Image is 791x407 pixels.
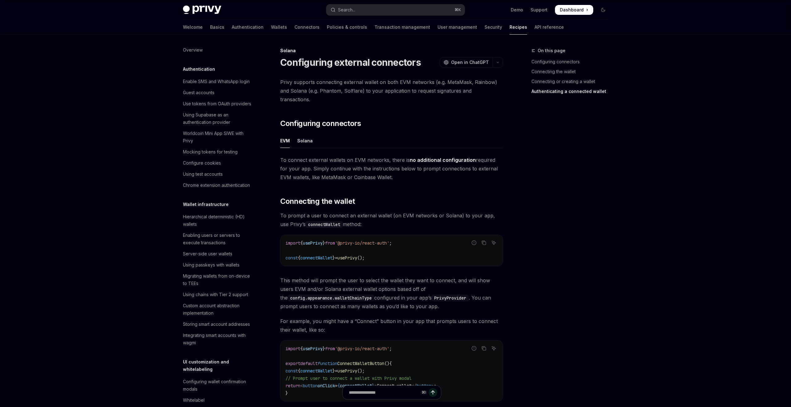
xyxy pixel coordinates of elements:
[470,344,478,352] button: Report incorrect code
[178,211,257,230] a: Hierarchical deterministic (HD) wallets
[298,255,300,261] span: {
[389,361,392,366] span: {
[531,57,613,67] a: Configuring connectors
[303,383,318,388] span: button
[178,109,257,128] a: Using Supabase as an authentication provider
[357,368,365,374] span: ();
[303,346,323,351] span: usePrivy
[470,239,478,247] button: Report incorrect code
[183,261,239,269] div: Using passkeys with wallets
[210,20,224,35] a: Basics
[337,255,357,261] span: usePrivy
[183,358,257,373] h5: UI customization and whitelabeling
[335,240,389,246] span: '@privy-io/react-auth'
[280,317,503,334] span: For example, you might have a “Connect” button in your app that prompts users to connect their wa...
[531,77,613,86] a: Connecting or creating a wallet
[178,376,257,395] a: Configuring wallet confirmation modals
[531,86,613,96] a: Authenticating a connected wallet
[178,87,257,98] a: Guest accounts
[286,376,412,381] span: // Prompt user to connect a wallet with Privy modal
[531,67,613,77] a: Connecting the wallet
[490,239,498,247] button: Ask AI
[286,383,300,388] span: return
[357,255,365,261] span: ();
[327,20,367,35] a: Policies & controls
[480,344,488,352] button: Copy the contents from the code block
[178,230,257,248] a: Enabling users or servers to execute transactions
[183,302,253,317] div: Custom account abstraction implementation
[183,201,229,208] h5: Wallet infrastructure
[178,76,257,87] a: Enable SMS and WhatsApp login
[511,7,523,13] a: Demo
[337,361,384,366] span: ConnectWalletButton
[377,383,412,388] span: Connect wallet
[384,361,389,366] span: ()
[338,6,355,14] div: Search...
[429,388,437,397] button: Send message
[183,100,251,107] div: Use tokens from OAuth providers
[280,48,503,54] div: Solana
[286,346,300,351] span: import
[451,59,489,65] span: Open in ChatGPT
[178,395,257,406] a: Whitelabel
[280,276,503,311] span: This method will prompt the user to select the wallet they want to connect, and will show users E...
[271,20,287,35] a: Wallets
[555,5,593,15] a: Dashboard
[183,332,253,346] div: Integrating smart accounts with wagmi
[538,47,565,54] span: On this page
[183,78,250,85] div: Enable SMS and WhatsApp login
[178,330,257,348] a: Integrating smart accounts with wagmi
[300,368,332,374] span: connectWallet
[183,182,250,189] div: Chrome extension authentication
[183,250,232,258] div: Server-side user wallets
[560,7,584,13] span: Dashboard
[183,213,253,228] div: Hierarchical deterministic (HD) wallets
[280,78,503,104] span: Privy supports connecting external wallet on both EVM networks (e.g. MetaMask, Rainbow) and Solan...
[178,98,257,109] a: Use tokens from OAuth providers
[280,156,503,182] span: To connect external wallets on EVM networks, there is required for your app. Simply continue with...
[183,6,221,14] img: dark logo
[490,344,498,352] button: Ask AI
[389,346,392,351] span: ;
[335,368,337,374] span: =
[337,383,340,388] span: {
[178,248,257,259] a: Server-side user wallets
[286,361,300,366] span: export
[183,159,221,167] div: Configure cookies
[183,46,203,54] div: Overview
[300,383,303,388] span: <
[535,20,564,35] a: API reference
[374,20,430,35] a: Transaction management
[480,239,488,247] button: Copy the contents from the code block
[183,378,253,393] div: Configuring wallet confirmation modals
[431,383,434,388] span: >
[178,259,257,271] a: Using passkeys with wallets
[183,321,250,328] div: Storing smart account addresses
[178,180,257,191] a: Chrome extension authentication
[440,57,493,68] button: Open in ChatGPT
[325,346,335,351] span: from
[288,295,374,301] code: config.appearance.walletChainType
[332,255,335,261] span: }
[178,157,257,169] a: Configure cookies
[337,368,357,374] span: usePrivy
[183,397,205,404] div: Whitelabel
[510,20,527,35] a: Recipes
[300,361,318,366] span: default
[178,271,257,289] a: Migrating wallets from on-device to TEEs
[178,319,257,330] a: Storing smart account addresses
[280,119,361,128] span: Configuring connectors
[183,148,238,156] div: Mocking tokens for testing
[531,7,548,13] a: Support
[178,169,257,180] a: Using test accounts
[374,383,377,388] span: >
[318,361,337,366] span: function
[306,221,343,228] code: connectWallet
[325,240,335,246] span: from
[286,368,298,374] span: const
[297,133,313,148] div: Solana
[323,240,325,246] span: }
[183,232,253,246] div: Enabling users or servers to execute transactions
[332,368,335,374] span: }
[178,146,257,157] a: Mocking tokens for testing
